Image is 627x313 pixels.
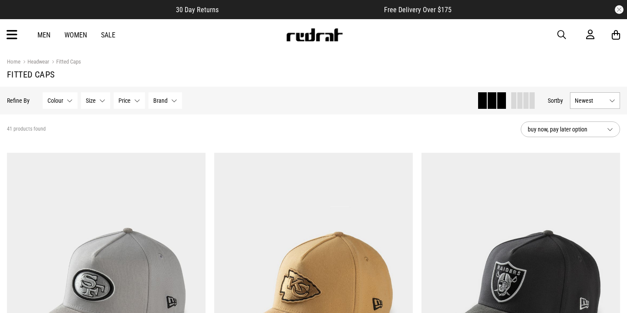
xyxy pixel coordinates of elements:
[64,31,87,39] a: Women
[153,97,168,104] span: Brand
[37,31,51,39] a: Men
[81,92,110,109] button: Size
[43,92,78,109] button: Colour
[20,58,49,67] a: Headwear
[575,97,606,104] span: Newest
[7,58,20,65] a: Home
[114,92,145,109] button: Price
[548,95,563,106] button: Sortby
[118,97,131,104] span: Price
[7,69,620,80] h1: Fitted Caps
[7,126,46,133] span: 41 products found
[557,97,563,104] span: by
[521,121,620,137] button: buy now, pay later option
[86,97,96,104] span: Size
[49,58,81,67] a: Fitted Caps
[47,97,63,104] span: Colour
[570,92,620,109] button: Newest
[236,5,367,14] iframe: Customer reviews powered by Trustpilot
[101,31,115,39] a: Sale
[176,6,219,14] span: 30 Day Returns
[148,92,182,109] button: Brand
[528,124,600,135] span: buy now, pay later option
[286,28,343,41] img: Redrat logo
[7,97,30,104] p: Refine By
[384,6,452,14] span: Free Delivery Over $175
